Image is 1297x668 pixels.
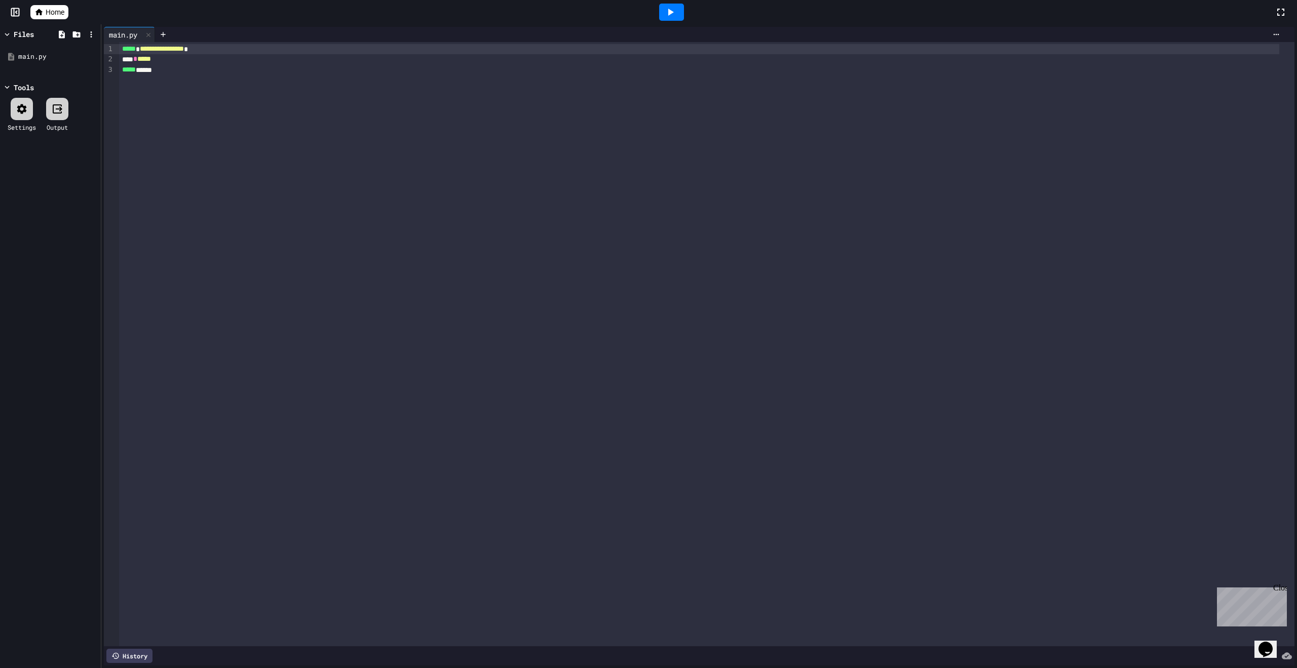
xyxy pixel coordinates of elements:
[104,27,155,42] div: main.py
[18,52,97,62] div: main.py
[104,44,114,54] div: 1
[104,65,114,75] div: 3
[14,29,34,40] div: Files
[4,4,70,64] div: Chat with us now!Close
[104,54,114,64] div: 2
[46,7,64,17] span: Home
[14,82,34,93] div: Tools
[106,649,152,663] div: History
[47,123,68,132] div: Output
[1254,627,1287,658] iframe: chat widget
[30,5,68,19] a: Home
[104,29,142,40] div: main.py
[1213,583,1287,626] iframe: chat widget
[8,123,36,132] div: Settings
